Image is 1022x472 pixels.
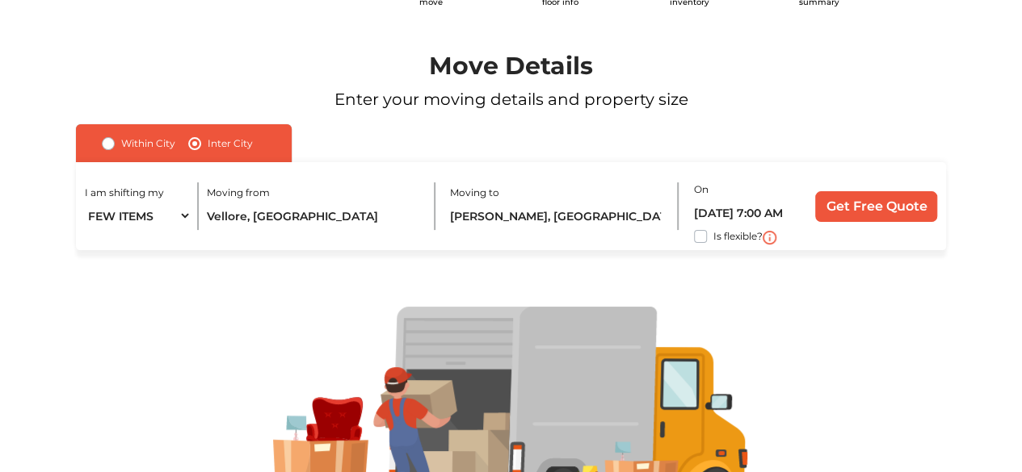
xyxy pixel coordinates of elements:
[85,186,164,200] label: I am shifting my
[713,227,763,244] label: Is flexible?
[121,134,175,153] label: Within City
[450,202,665,230] input: Select City
[694,198,802,227] input: Moving date
[206,202,421,230] input: Select City
[41,52,982,81] h1: Move Details
[694,182,709,197] label: On
[208,134,253,153] label: Inter City
[815,191,937,222] input: Get Free Quote
[41,87,982,111] p: Enter your moving details and property size
[450,186,499,200] label: Moving to
[763,231,776,244] img: i
[206,186,269,200] label: Moving from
